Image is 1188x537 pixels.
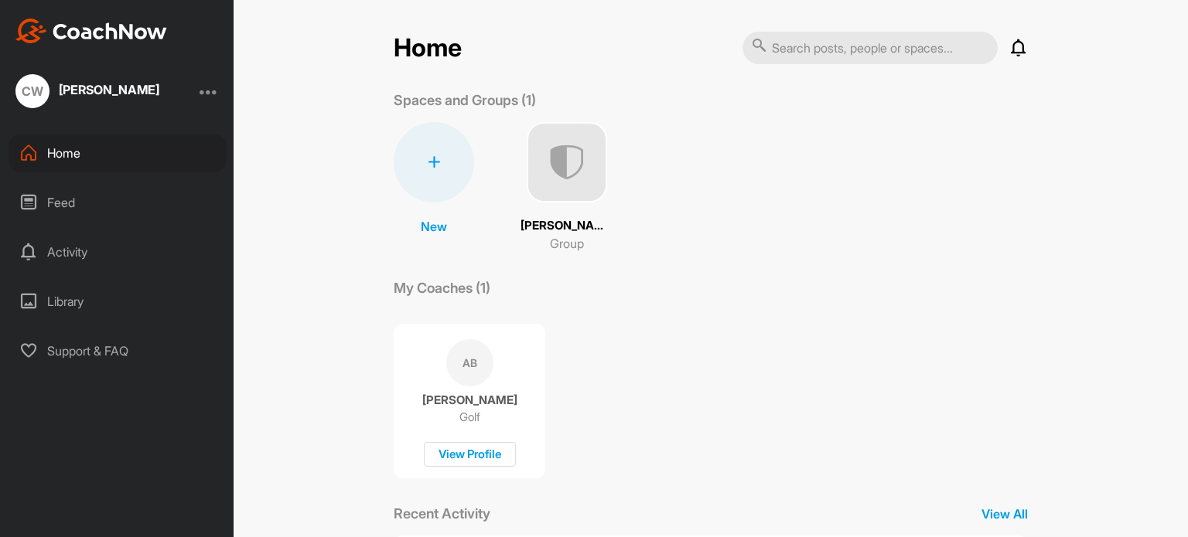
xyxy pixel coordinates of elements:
div: [PERSON_NAME] [59,83,159,96]
div: Feed [9,183,227,222]
div: Home [9,134,227,172]
h2: Home [394,33,462,63]
p: Spaces and Groups (1) [394,90,536,110]
p: View All [981,505,1028,523]
div: Activity [9,233,227,271]
img: CoachNow [15,19,167,43]
p: [PERSON_NAME] [422,393,517,408]
p: New [421,217,447,236]
img: uAAAAAElFTkSuQmCC [527,122,607,202]
p: Group [550,234,584,253]
div: CW [15,74,49,108]
div: Support & FAQ [9,331,227,370]
input: Search posts, people or spaces... [742,32,998,64]
p: Golf [459,410,480,425]
a: [PERSON_NAME]Group [521,122,613,253]
div: View Profile [424,442,516,467]
p: Recent Activity [394,503,490,524]
p: [PERSON_NAME] [521,217,613,235]
div: Library [9,282,227,321]
div: AB [446,339,493,386]
p: My Coaches (1) [394,277,490,298]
